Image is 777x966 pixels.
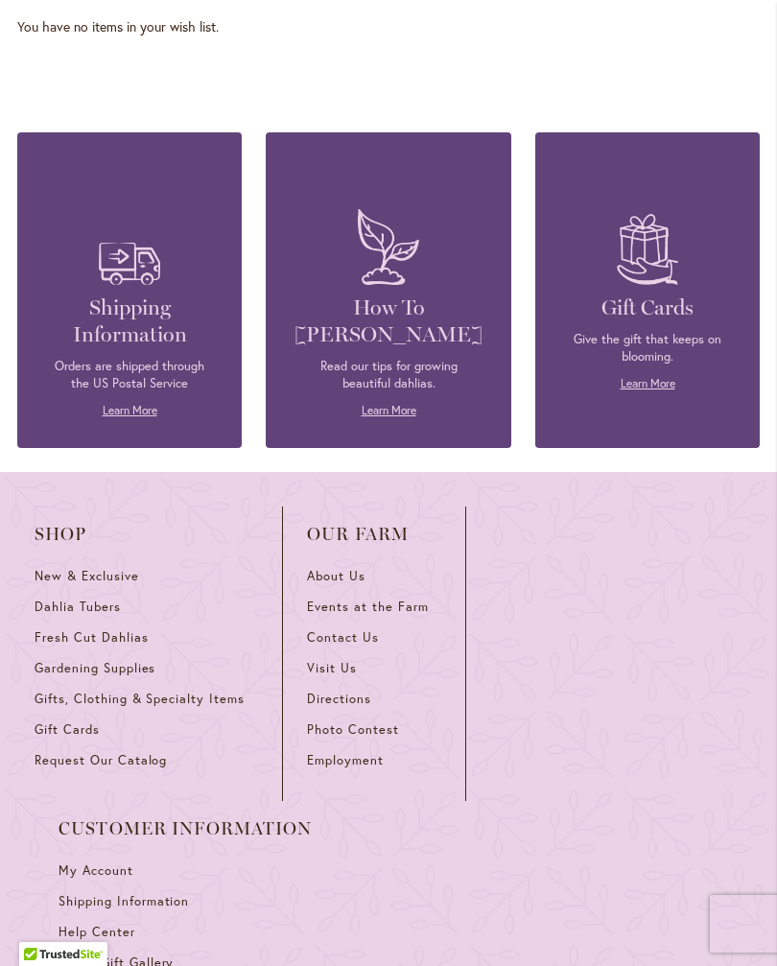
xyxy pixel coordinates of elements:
div: You have no items in your wish list. [17,17,760,36]
a: Learn More [621,376,675,390]
span: Fresh Cut Dahlias [35,629,149,646]
span: Gift Cards [35,721,100,738]
iframe: Launch Accessibility Center [14,898,68,952]
p: Orders are shipped through the US Postal Service [46,358,213,392]
h4: Gift Cards [564,295,731,321]
span: New & Exclusive [35,568,139,584]
h4: How To [PERSON_NAME] [294,295,483,348]
span: Shipping Information [59,893,189,909]
h4: Shipping Information [46,295,213,348]
span: Our Farm [307,525,441,544]
span: About Us [307,568,365,584]
p: Give the gift that keeps on blooming. [564,331,731,365]
span: Dahlia Tubers [35,599,121,615]
span: Gardening Supplies [35,660,155,676]
span: Employment [307,752,384,768]
span: Customer Information [59,819,313,838]
span: Shop [35,525,258,544]
span: Request Our Catalog [35,752,167,768]
span: Events at the Farm [307,599,428,615]
a: Learn More [362,403,416,417]
span: Visit Us [307,660,357,676]
span: My Account [59,862,133,879]
span: Directions [307,691,371,707]
p: Read our tips for growing beautiful dahlias. [294,358,483,392]
span: Gifts, Clothing & Specialty Items [35,691,245,707]
a: Learn More [103,403,157,417]
span: Photo Contest [307,721,399,738]
span: Contact Us [307,629,379,646]
span: Help Center [59,924,135,940]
